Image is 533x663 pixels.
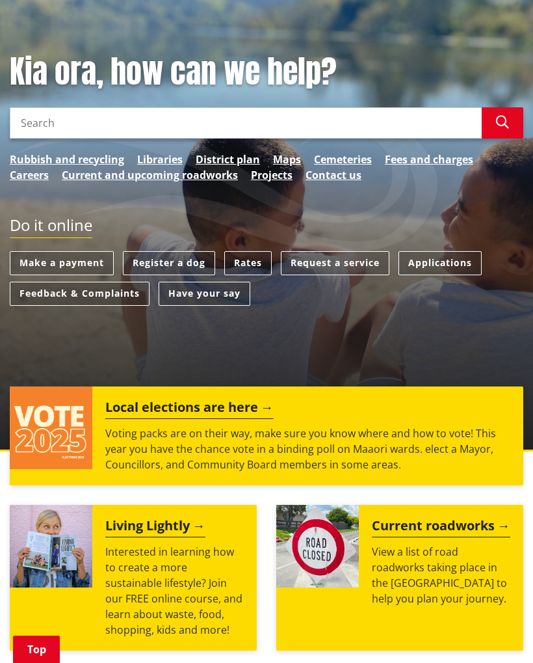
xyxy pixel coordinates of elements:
img: Road closed sign [276,505,359,588]
a: Current and upcoming roadworks [62,167,238,183]
a: Maps [273,152,301,167]
a: Have your say [159,282,250,306]
input: Search input [10,107,482,139]
iframe: Messenger Launcher [473,608,520,655]
a: Careers [10,167,49,183]
a: Fees and charges [385,152,473,167]
a: Projects [251,167,292,183]
p: View a list of road roadworks taking place in the [GEOGRAPHIC_DATA] to help you plan your journey. [372,544,510,606]
a: Make a payment [10,251,114,275]
h2: Do it online [10,216,92,239]
img: Vote 2025 [10,386,92,469]
a: Rates [224,251,272,275]
a: Current roadworks View a list of road roadworks taking place in the [GEOGRAPHIC_DATA] to help you... [276,505,523,651]
h1: Kia ora, how can we help? [10,53,523,91]
a: Living Lightly Interested in learning how to create a more sustainable lifestyle? Join our FREE o... [10,505,257,651]
a: Libraries [137,152,183,167]
h2: Current roadworks [372,518,510,537]
img: Mainstream Green Workshop Series [10,505,92,588]
a: Local elections are here Voting packs are on their way, make sure you know where and how to vote!... [10,386,523,485]
a: Cemeteries [314,152,372,167]
a: Applications [398,251,482,275]
p: Voting packs are on their way, make sure you know where and how to vote! This year you have the c... [105,426,510,472]
a: Top [13,636,60,663]
a: Request a service [281,251,389,275]
h2: Living Lightly [105,518,205,537]
a: Rubbish and recycling [10,152,124,167]
a: Feedback & Complaints [10,282,149,306]
a: Contact us [305,167,361,183]
h2: Local elections are here [105,399,274,419]
p: Interested in learning how to create a more sustainable lifestyle? Join our FREE online course, a... [105,544,244,638]
a: Register a dog [123,251,215,275]
a: District plan [196,152,260,167]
